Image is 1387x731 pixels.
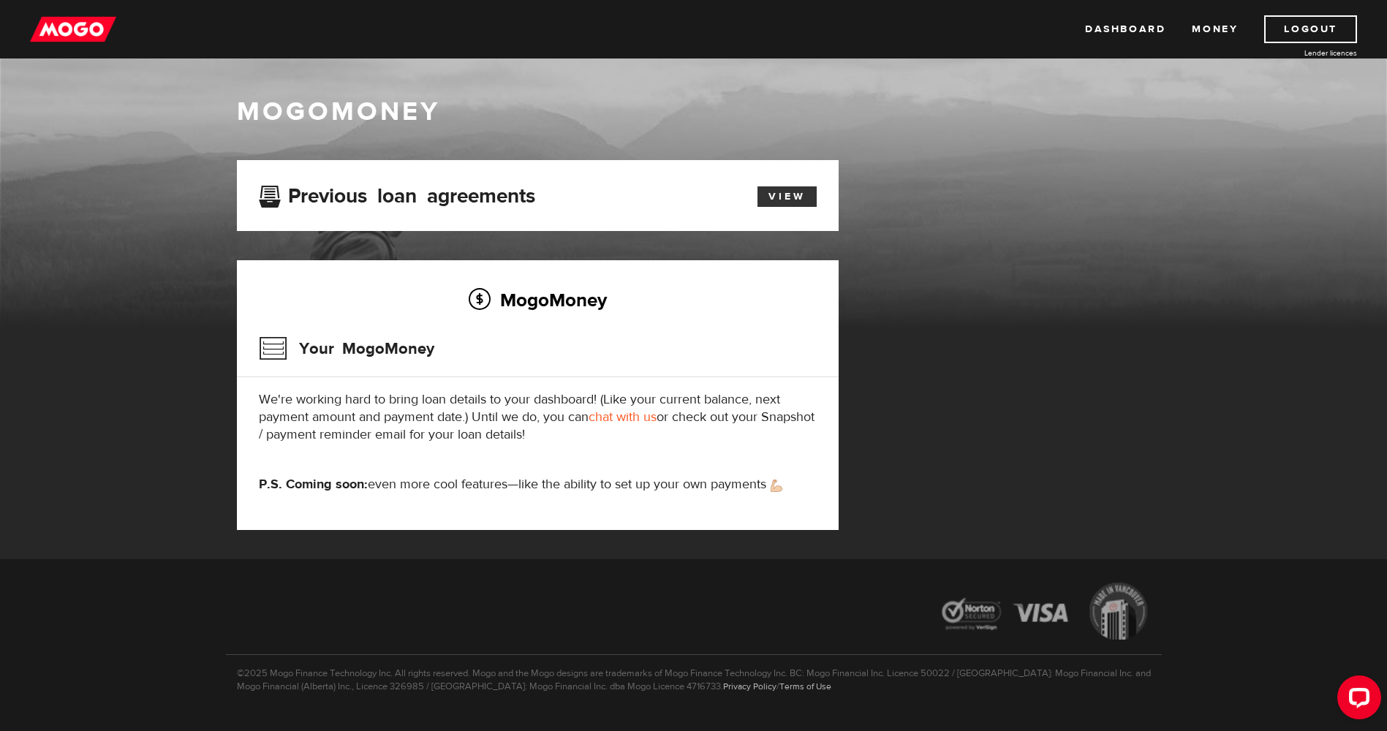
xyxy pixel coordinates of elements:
[259,476,817,493] p: even more cool features—like the ability to set up your own payments
[771,480,782,492] img: strong arm emoji
[237,96,1151,127] h1: MogoMoney
[1085,15,1165,43] a: Dashboard
[226,654,1162,693] p: ©2025 Mogo Finance Technology Inc. All rights reserved. Mogo and the Mogo designs are trademarks ...
[1264,15,1357,43] a: Logout
[1192,15,1238,43] a: Money
[259,391,817,444] p: We're working hard to bring loan details to your dashboard! (Like your current balance, next paym...
[757,186,817,207] a: View
[259,284,817,315] h2: MogoMoney
[779,681,831,692] a: Terms of Use
[1247,48,1357,58] a: Lender licences
[1326,670,1387,731] iframe: LiveChat chat widget
[30,15,116,43] img: mogo_logo-11ee424be714fa7cbb0f0f49df9e16ec.png
[589,409,657,425] a: chat with us
[928,572,1162,654] img: legal-icons-92a2ffecb4d32d839781d1b4e4802d7b.png
[259,184,535,203] h3: Previous loan agreements
[259,476,368,493] strong: P.S. Coming soon:
[723,681,776,692] a: Privacy Policy
[259,330,434,368] h3: Your MogoMoney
